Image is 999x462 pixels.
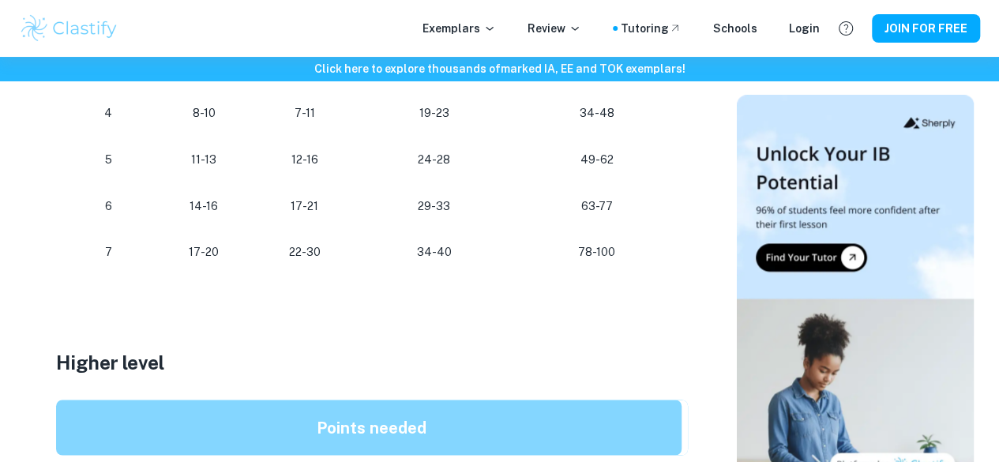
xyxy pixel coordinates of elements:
[368,103,499,124] p: 19-23
[317,418,426,437] strong: Points needed
[524,242,668,263] p: 78-100
[266,196,344,217] p: 17-21
[528,20,581,37] p: Review
[266,103,344,124] p: 7-11
[75,149,142,171] p: 5
[167,242,241,263] p: 17-20
[75,196,142,217] p: 6
[3,60,996,77] h6: Click here to explore thousands of marked IA, EE and TOK exemplars !
[524,149,668,171] p: 49-62
[832,15,859,42] button: Help and Feedback
[524,103,668,124] p: 34-48
[368,149,499,171] p: 24-28
[524,196,668,217] p: 63-77
[368,242,499,263] p: 34-40
[266,149,344,171] p: 12-16
[167,149,241,171] p: 11-13
[872,14,980,43] button: JOIN FOR FREE
[423,20,496,37] p: Exemplars
[167,103,241,124] p: 8-10
[75,103,142,124] p: 4
[19,13,119,44] img: Clastify logo
[621,20,682,37] a: Tutoring
[713,20,757,37] a: Schools
[167,196,241,217] p: 14-16
[75,242,142,263] p: 7
[266,242,344,263] p: 22-30
[56,347,688,376] h3: Higher level
[368,196,499,217] p: 29-33
[789,20,820,37] a: Login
